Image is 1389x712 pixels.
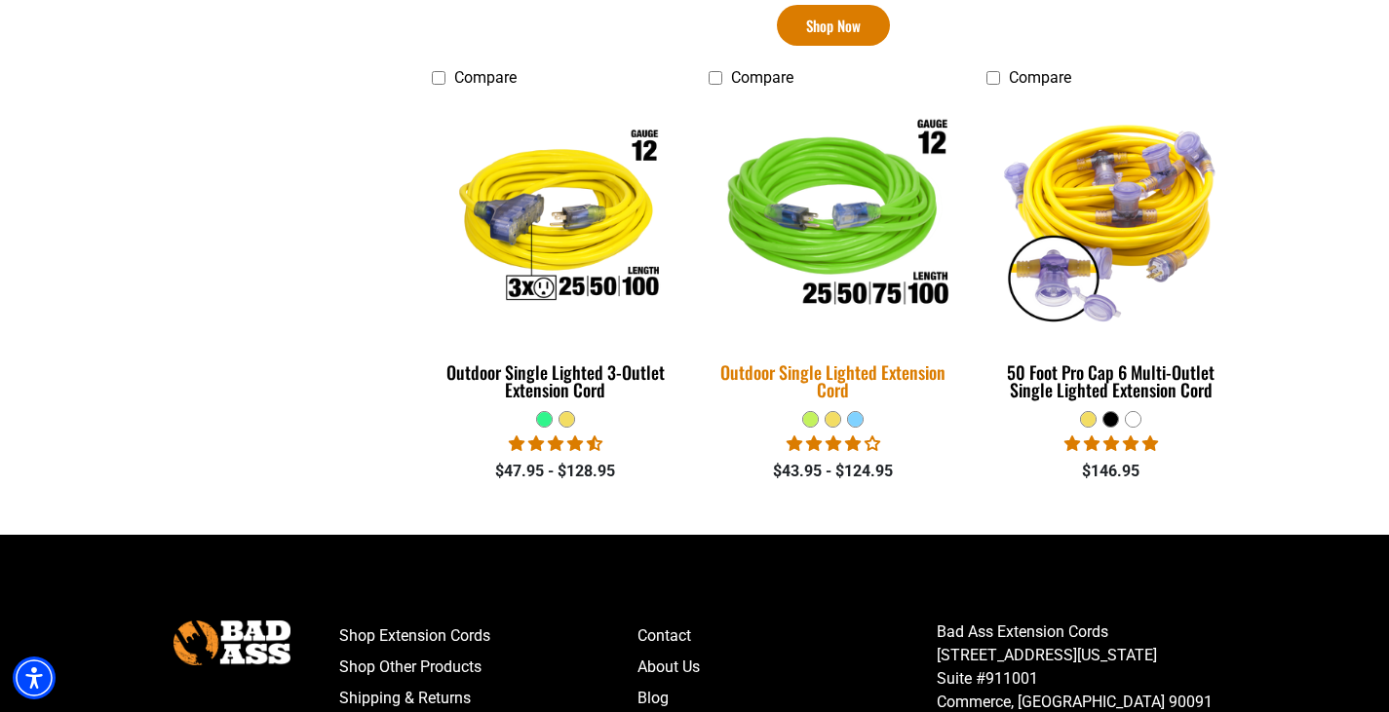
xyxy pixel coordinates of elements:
[986,460,1235,483] div: $146.95
[432,460,680,483] div: $47.95 - $128.95
[697,94,970,343] img: Outdoor Single Lighted Extension Cord
[988,106,1234,330] img: yellow
[731,68,793,87] span: Compare
[433,106,678,330] img: Outdoor Single Lighted 3-Outlet Extension Cord
[509,434,602,453] span: 4.64 stars
[709,363,957,398] div: Outdoor Single Lighted Extension Cord
[777,5,890,47] a: Shop Now
[709,96,957,410] a: Outdoor Single Lighted Extension Cord Outdoor Single Lighted Extension Cord
[637,620,937,652] a: Contact
[787,434,880,453] span: 4.00 stars
[174,620,290,664] img: Bad Ass Extension Cords
[637,652,937,683] a: About Us
[13,656,56,699] div: Accessibility Menu
[1064,434,1158,453] span: 4.80 stars
[1009,68,1071,87] span: Compare
[709,460,957,483] div: $43.95 - $124.95
[432,96,680,410] a: Outdoor Single Lighted 3-Outlet Extension Cord Outdoor Single Lighted 3-Outlet Extension Cord
[986,363,1235,398] div: 50 Foot Pro Cap 6 Multi-Outlet Single Lighted Extension Cord
[432,363,680,398] div: Outdoor Single Lighted 3-Outlet Extension Cord
[986,96,1235,410] a: yellow 50 Foot Pro Cap 6 Multi-Outlet Single Lighted Extension Cord
[339,620,638,652] a: Shop Extension Cords
[454,68,517,87] span: Compare
[339,652,638,683] a: Shop Other Products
